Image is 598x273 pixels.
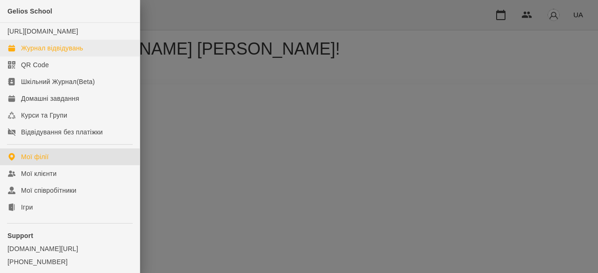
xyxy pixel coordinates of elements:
[21,186,77,195] div: Мої співробітники
[21,127,103,137] div: Відвідування без платіжки
[21,77,95,86] div: Шкільний Журнал(Beta)
[21,169,57,178] div: Мої клієнти
[21,94,79,103] div: Домашні завдання
[21,152,49,161] div: Мої філії
[7,28,78,35] a: [URL][DOMAIN_NAME]
[7,257,132,266] a: [PHONE_NUMBER]
[7,7,52,15] span: Gelios School
[21,203,33,212] div: Ігри
[7,244,132,253] a: [DOMAIN_NAME][URL]
[21,111,67,120] div: Курси та Групи
[7,231,132,240] p: Support
[21,43,83,53] div: Журнал відвідувань
[21,60,49,70] div: QR Code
